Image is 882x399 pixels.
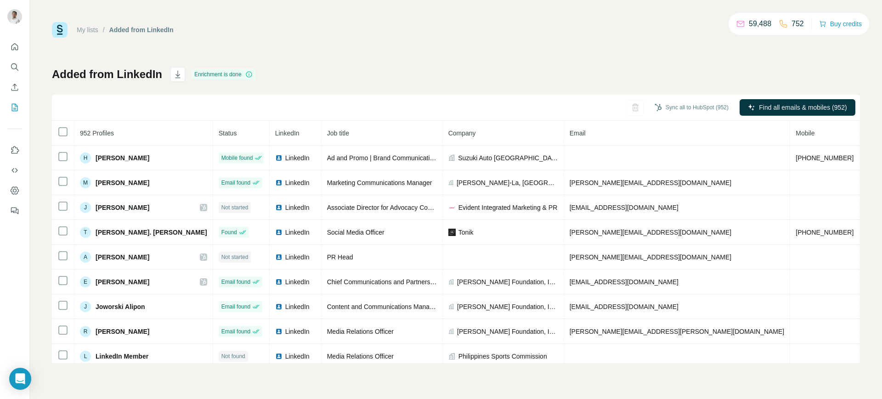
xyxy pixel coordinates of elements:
[448,129,476,137] span: Company
[219,129,237,137] span: Status
[96,203,149,212] span: [PERSON_NAME]
[327,253,353,261] span: PR Head
[285,302,310,311] span: LinkedIn
[221,228,237,236] span: Found
[448,204,456,211] img: company-logo
[221,179,250,187] span: Email found
[458,352,547,361] span: Philippines Sports Commission
[570,328,785,335] span: [PERSON_NAME][EMAIL_ADDRESS][PERSON_NAME][DOMAIN_NAME]
[457,178,558,187] span: [PERSON_NAME]-La, [GEOGRAPHIC_DATA]
[80,152,91,163] div: H
[792,18,804,29] p: 752
[221,203,249,212] span: Not started
[7,59,22,75] button: Search
[192,69,255,80] div: Enrichment is done
[96,302,145,311] span: Joworski Alipon
[221,154,253,162] span: Mobile found
[221,253,249,261] span: Not started
[327,278,463,286] span: Chief Communications and Partnerships Officer
[327,179,432,186] span: Marketing Communications Manager
[7,202,22,219] button: Feedback
[327,328,394,335] span: Media Relations Officer
[759,103,847,112] span: Find all emails & mobiles (952)
[285,203,310,212] span: LinkedIn
[275,179,283,186] img: LinkedIn logo
[80,276,91,287] div: E
[96,153,149,163] span: [PERSON_NAME]
[80,301,91,312] div: J
[275,303,283,310] img: LinkedIn logo
[221,327,250,336] span: Email found
[457,277,558,287] span: [PERSON_NAME] Foundation, Inc. (RAFI)
[570,204,678,211] span: [EMAIL_ADDRESS][DOMAIN_NAME]
[7,39,22,55] button: Quick start
[285,352,310,361] span: LinkedIn
[7,142,22,158] button: Use Surfe on LinkedIn
[327,129,349,137] span: Job title
[275,229,283,236] img: LinkedIn logo
[77,26,98,34] a: My lists
[285,277,310,287] span: LinkedIn
[570,179,731,186] span: [PERSON_NAME][EMAIL_ADDRESS][DOMAIN_NAME]
[221,352,245,360] span: Not found
[9,368,31,390] div: Open Intercom Messenger
[285,327,310,336] span: LinkedIn
[327,204,468,211] span: Associate Director for Advocacy Communications
[327,154,437,162] span: Ad and Promo | Brand Communication
[458,203,558,212] span: Evident Integrated Marketing & PR
[327,303,439,310] span: Content and Communications Manager
[275,204,283,211] img: LinkedIn logo
[80,129,114,137] span: 952 Profiles
[327,353,394,360] span: Media Relations Officer
[570,229,731,236] span: [PERSON_NAME][EMAIL_ADDRESS][DOMAIN_NAME]
[570,129,586,137] span: Email
[285,228,310,237] span: LinkedIn
[570,278,678,286] span: [EMAIL_ADDRESS][DOMAIN_NAME]
[80,326,91,337] div: R
[749,18,771,29] p: 59,488
[740,99,855,116] button: Find all emails & mobiles (952)
[103,25,105,34] li: /
[7,79,22,96] button: Enrich CSV
[457,302,558,311] span: [PERSON_NAME] Foundation, Inc. (RAFI)
[275,353,283,360] img: LinkedIn logo
[96,352,148,361] span: LinkedIn Member
[819,17,862,30] button: Buy credits
[221,303,250,311] span: Email found
[7,162,22,179] button: Use Surfe API
[80,227,91,238] div: T
[570,303,678,310] span: [EMAIL_ADDRESS][DOMAIN_NAME]
[80,177,91,188] div: M
[80,202,91,213] div: J
[796,129,814,137] span: Mobile
[448,229,456,236] img: company-logo
[7,99,22,116] button: My lists
[327,229,384,236] span: Social Media Officer
[275,154,283,162] img: LinkedIn logo
[275,328,283,335] img: LinkedIn logo
[96,178,149,187] span: [PERSON_NAME]
[275,253,283,261] img: LinkedIn logo
[458,153,558,163] span: Suzuki Auto [GEOGRAPHIC_DATA]
[80,252,91,263] div: A
[285,253,310,262] span: LinkedIn
[275,129,300,137] span: LinkedIn
[109,25,174,34] div: Added from LinkedIn
[80,351,91,362] div: L
[96,228,207,237] span: [PERSON_NAME]. [PERSON_NAME]
[796,154,854,162] span: [PHONE_NUMBER]
[52,67,162,82] h1: Added from LinkedIn
[7,182,22,199] button: Dashboard
[285,178,310,187] span: LinkedIn
[285,153,310,163] span: LinkedIn
[457,327,558,336] span: [PERSON_NAME] Foundation, Inc. (RAFI)
[96,277,149,287] span: [PERSON_NAME]
[458,228,474,237] span: Tonik
[648,101,735,114] button: Sync all to HubSpot (952)
[275,278,283,286] img: LinkedIn logo
[570,253,731,261] span: [PERSON_NAME][EMAIL_ADDRESS][DOMAIN_NAME]
[96,327,149,336] span: [PERSON_NAME]
[52,22,68,38] img: Surfe Logo
[221,278,250,286] span: Email found
[796,229,854,236] span: [PHONE_NUMBER]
